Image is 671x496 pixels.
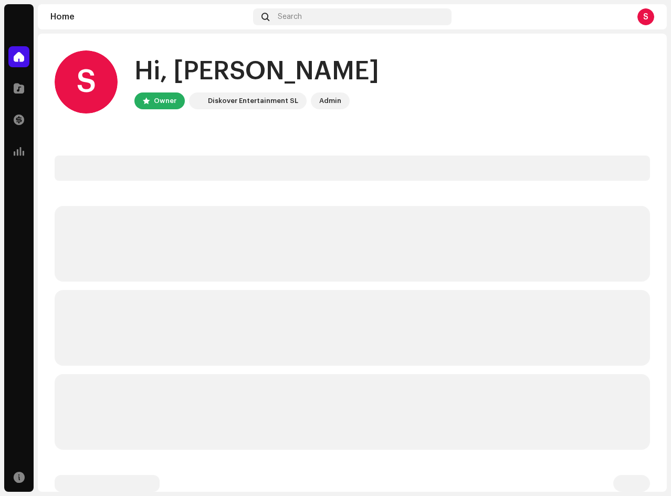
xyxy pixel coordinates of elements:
div: S [55,50,118,113]
span: Search [278,13,302,21]
img: 297a105e-aa6c-4183-9ff4-27133c00f2e2 [191,95,204,107]
div: Home [50,13,249,21]
div: Admin [319,95,341,107]
div: Hi, [PERSON_NAME] [134,55,379,88]
div: Diskover Entertainment SL [208,95,298,107]
div: S [637,8,654,25]
div: Owner [154,95,176,107]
